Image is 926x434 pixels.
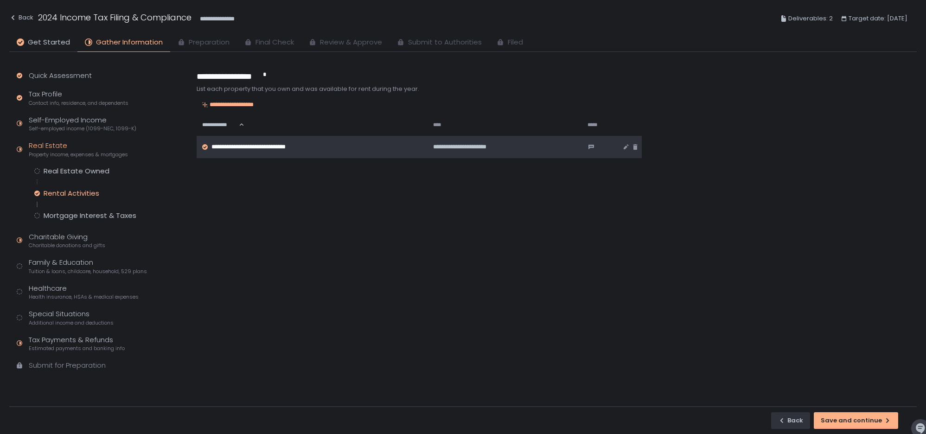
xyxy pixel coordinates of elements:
[44,211,136,220] div: Mortgage Interest & Taxes
[28,37,70,48] span: Get Started
[29,89,128,107] div: Tax Profile
[29,242,105,249] span: Charitable donations and gifts
[29,232,105,249] div: Charitable Giving
[778,416,803,425] div: Back
[9,11,33,26] button: Back
[29,294,139,300] span: Health insurance, HSAs & medical expenses
[44,166,109,176] div: Real Estate Owned
[29,309,114,326] div: Special Situations
[29,100,128,107] span: Contact info, residence, and dependents
[29,151,128,158] span: Property income, expenses & mortgages
[788,13,833,24] span: Deliverables: 2
[408,37,482,48] span: Submit to Authorities
[29,257,147,275] div: Family & Education
[29,125,136,132] span: Self-employed income (1099-NEC, 1099-K)
[29,335,125,352] div: Tax Payments & Refunds
[197,85,642,93] div: List each property that you own and was available for rent during the year.
[771,412,810,429] button: Back
[9,12,33,23] div: Back
[821,416,891,425] div: Save and continue
[29,140,128,158] div: Real Estate
[508,37,523,48] span: Filed
[29,319,114,326] span: Additional income and deductions
[29,283,139,301] div: Healthcare
[96,37,163,48] span: Gather Information
[29,360,106,371] div: Submit for Preparation
[29,115,136,133] div: Self-Employed Income
[29,70,92,81] div: Quick Assessment
[38,11,192,24] h1: 2024 Income Tax Filing & Compliance
[29,268,147,275] span: Tuition & loans, childcare, household, 529 plans
[189,37,230,48] span: Preparation
[320,37,382,48] span: Review & Approve
[814,412,898,429] button: Save and continue
[849,13,907,24] span: Target date: [DATE]
[44,189,99,198] div: Rental Activities
[29,345,125,352] span: Estimated payments and banking info
[255,37,294,48] span: Final Check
